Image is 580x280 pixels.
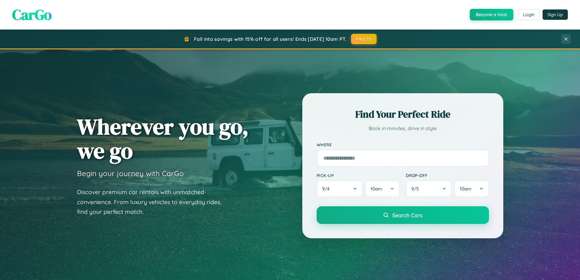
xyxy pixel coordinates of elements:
[317,180,363,197] button: 9/4
[12,5,52,25] span: CarGo
[371,186,382,192] span: 10am
[317,206,489,224] button: Search Cars
[194,36,346,42] span: Fall into savings with 15% off for all users! Ends [DATE] 10am PT.
[322,186,332,192] span: 9 / 4
[518,9,540,20] button: Login
[317,142,489,147] label: Where
[460,186,471,192] span: 10am
[77,187,229,217] p: Discover premium car rentals with unmatched convenience. From luxury vehicles to everyday rides, ...
[77,115,249,163] h1: Wherever you go, we go
[77,169,184,178] h3: Begin your journey with CarGo
[406,180,452,197] button: 9/5
[317,124,489,133] p: Book in minutes, drive in style
[470,9,513,20] button: Become a Host
[406,173,489,178] label: Drop-off
[392,212,422,218] span: Search Cars
[411,186,422,192] span: 9 / 5
[365,180,399,197] button: 10am
[454,180,489,197] button: 10am
[543,9,568,20] button: Sign Up
[351,34,377,44] button: FALL15
[317,108,489,121] h2: Find Your Perfect Ride
[317,173,400,178] label: Pick-up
